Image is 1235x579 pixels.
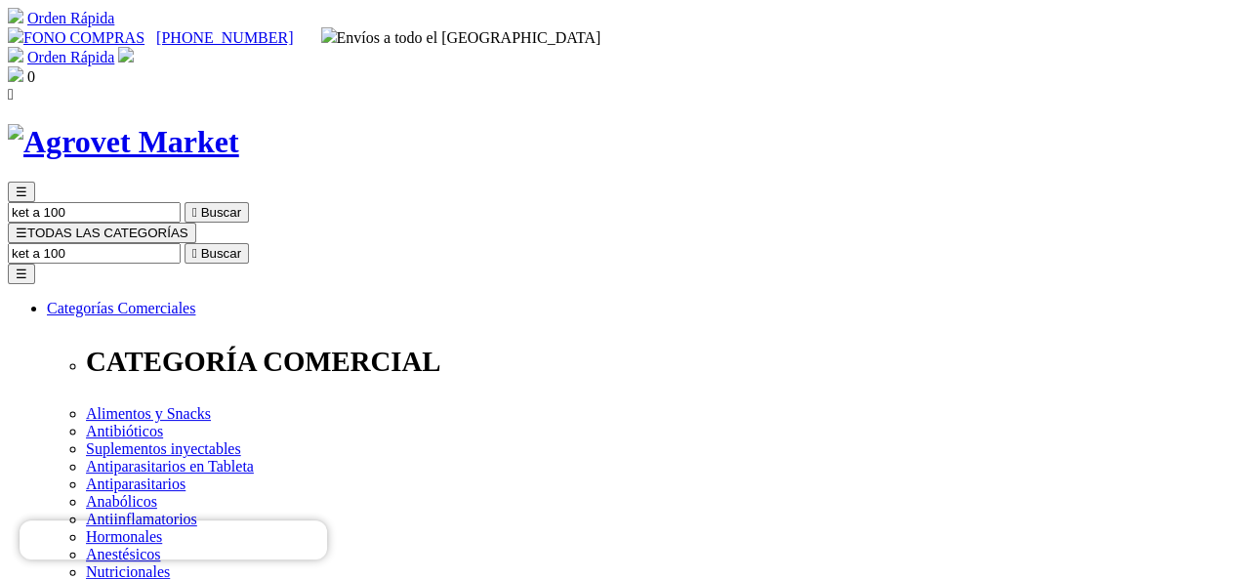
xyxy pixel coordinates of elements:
span: ☰ [16,226,27,240]
a: Antiinflamatorios [86,511,197,527]
button: ☰TODAS LAS CATEGORÍAS [8,223,196,243]
img: delivery-truck.svg [321,27,337,43]
a: Anabólicos [86,493,157,510]
a: Alimentos y Snacks [86,405,211,422]
input: Buscar [8,202,181,223]
a: [PHONE_NUMBER] [156,29,293,46]
img: user.svg [118,47,134,62]
a: Antibióticos [86,423,163,439]
a: Antiparasitarios en Tableta [86,458,254,475]
p: CATEGORÍA COMERCIAL [86,346,1227,378]
iframe: Brevo live chat [20,520,327,559]
img: shopping-bag.svg [8,66,23,82]
img: phone.svg [8,27,23,43]
a: Acceda a su cuenta de cliente [118,49,134,65]
a: FONO COMPRAS [8,29,144,46]
a: Categorías Comerciales [47,300,195,316]
span: Buscar [201,246,241,261]
img: Agrovet Market [8,124,239,160]
a: Orden Rápida [27,49,114,65]
span: Buscar [201,205,241,220]
button: ☰ [8,264,35,284]
i:  [192,246,197,261]
span: Envíos a todo el [GEOGRAPHIC_DATA] [321,29,601,46]
i:  [192,205,197,220]
a: Antiparasitarios [86,476,185,492]
input: Buscar [8,243,181,264]
button:  Buscar [185,243,249,264]
img: shopping-cart.svg [8,8,23,23]
img: shopping-cart.svg [8,47,23,62]
a: Suplementos inyectables [86,440,241,457]
span: 0 [27,68,35,85]
span: ☰ [16,185,27,199]
button:  Buscar [185,202,249,223]
i:  [8,86,14,103]
a: Orden Rápida [27,10,114,26]
button: ☰ [8,182,35,202]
